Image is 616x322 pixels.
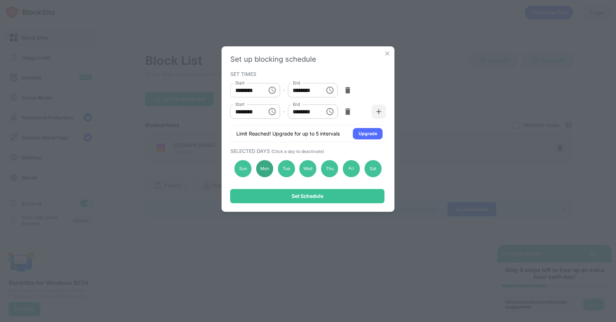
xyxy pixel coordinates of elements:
[265,83,279,97] button: Choose time, selected time is 10:30 AM
[235,160,252,177] div: Sun
[271,149,324,154] span: (Click a day to deactivate)
[283,108,285,116] div: -
[292,193,323,199] div: Set Schedule
[293,80,300,86] label: End
[265,104,279,119] button: Choose time, selected time is 12:00 AM
[235,80,245,86] label: Start
[235,101,245,107] label: Start
[364,160,381,177] div: Sat
[299,160,317,177] div: Wed
[359,130,377,137] div: Upgrade
[256,160,273,177] div: Mon
[323,104,337,119] button: Choose time, selected time is 10:00 AM
[278,160,295,177] div: Tue
[293,101,300,107] label: End
[321,160,338,177] div: Thu
[384,50,391,57] img: x-button.svg
[323,83,337,97] button: Choose time, selected time is 11:55 PM
[230,71,384,77] div: SET TIMES
[343,160,360,177] div: Fri
[230,148,384,154] div: SELECTED DAYS
[283,86,285,94] div: -
[236,130,340,137] div: Limit Reached! Upgrade for up to 5 intervals
[230,55,386,63] div: Set up blocking schedule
